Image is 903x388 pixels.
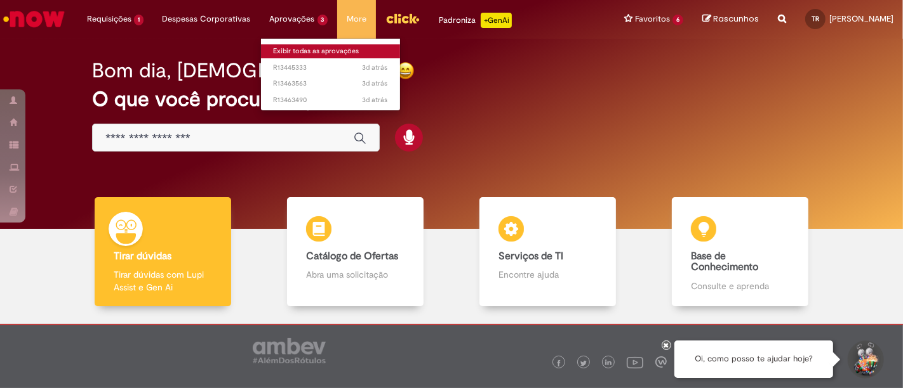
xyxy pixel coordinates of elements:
span: 3 [318,15,328,25]
span: [PERSON_NAME] [829,13,893,24]
span: Aprovações [270,13,315,25]
div: Padroniza [439,13,512,28]
span: TR [812,15,819,23]
b: Catálogo de Ofertas [306,250,398,262]
time: 29/08/2025 20:16:23 [363,63,388,72]
p: Consulte e aprenda [691,280,789,292]
img: logo_footer_workplace.png [655,356,667,368]
time: 29/08/2025 16:41:41 [363,79,388,88]
p: Tirar dúvidas com Lupi Assist e Gen Ai [114,268,211,294]
a: Exibir todas as aprovações [261,44,401,58]
p: Encontre ajuda [498,268,596,281]
b: Base de Conhecimento [691,250,758,274]
a: Rascunhos [702,13,759,25]
img: logo_footer_youtube.png [627,354,643,370]
span: Despesas Corporativas [163,13,251,25]
b: Tirar dúvidas [114,250,171,262]
img: happy-face.png [396,61,415,80]
span: Rascunhos [713,13,759,25]
span: Requisições [87,13,131,25]
img: logo_footer_ambev_rotulo_gray.png [253,338,326,363]
img: logo_footer_facebook.png [556,360,562,366]
span: 1 [134,15,144,25]
p: +GenAi [481,13,512,28]
time: 29/08/2025 16:34:04 [363,95,388,105]
img: logo_footer_linkedin.png [605,359,612,367]
a: Aberto R13463563 : [261,77,401,91]
h2: Bom dia, [DEMOGRAPHIC_DATA] [92,60,396,82]
span: Favoritos [635,13,670,25]
a: Catálogo de Ofertas Abra uma solicitação [259,197,451,307]
a: Serviços de TI Encontre ajuda [451,197,644,307]
span: More [347,13,366,25]
button: Iniciar Conversa de Suporte [846,340,884,378]
div: Oi, como posso te ajudar hoje? [674,340,833,378]
a: Base de Conhecimento Consulte e aprenda [644,197,836,307]
a: Aberto R13445333 : [261,61,401,75]
span: 3d atrás [363,95,388,105]
span: 6 [672,15,683,25]
img: logo_footer_twitter.png [580,360,587,366]
a: Aberto R13463490 : [261,93,401,107]
p: Abra uma solicitação [306,268,404,281]
img: click_logo_yellow_360x200.png [385,9,420,28]
img: ServiceNow [1,6,67,32]
span: R13463563 [274,79,388,89]
ul: Aprovações [260,38,401,111]
span: R13445333 [274,63,388,73]
b: Serviços de TI [498,250,563,262]
span: R13463490 [274,95,388,105]
a: Tirar dúvidas Tirar dúvidas com Lupi Assist e Gen Ai [67,197,259,307]
h2: O que você procura hoje? [92,88,811,110]
span: 3d atrás [363,63,388,72]
span: 3d atrás [363,79,388,88]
